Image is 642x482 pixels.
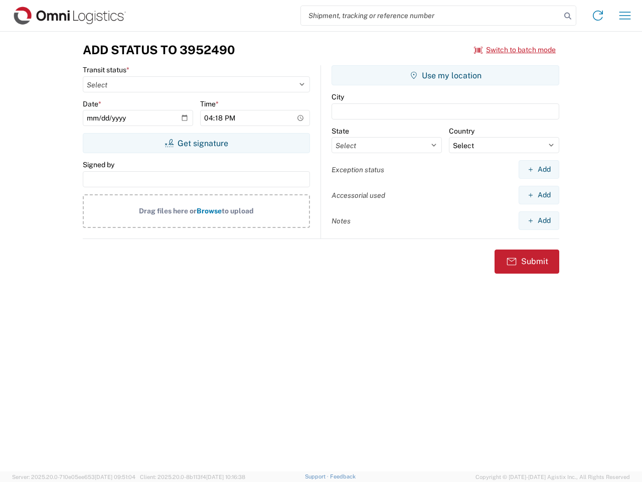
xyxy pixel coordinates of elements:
[83,99,101,108] label: Date
[519,186,559,204] button: Add
[95,474,135,480] span: [DATE] 09:51:04
[139,207,197,215] span: Drag files here or
[301,6,561,25] input: Shipment, tracking or reference number
[332,191,385,200] label: Accessorial used
[449,127,474,136] label: Country
[519,211,559,230] button: Add
[83,160,114,169] label: Signed by
[12,474,135,480] span: Server: 2025.20.0-710e05ee653
[332,165,384,174] label: Exception status
[332,127,349,136] label: State
[222,207,254,215] span: to upload
[83,65,129,74] label: Transit status
[200,99,219,108] label: Time
[330,473,356,479] a: Feedback
[140,474,245,480] span: Client: 2025.20.0-8b113f4
[83,43,235,57] h3: Add Status to 3952490
[495,250,559,274] button: Submit
[206,474,245,480] span: [DATE] 10:16:38
[332,92,344,101] label: City
[332,216,351,225] label: Notes
[475,472,630,481] span: Copyright © [DATE]-[DATE] Agistix Inc., All Rights Reserved
[197,207,222,215] span: Browse
[332,65,559,85] button: Use my location
[83,133,310,153] button: Get signature
[305,473,330,479] a: Support
[519,160,559,179] button: Add
[474,42,556,58] button: Switch to batch mode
